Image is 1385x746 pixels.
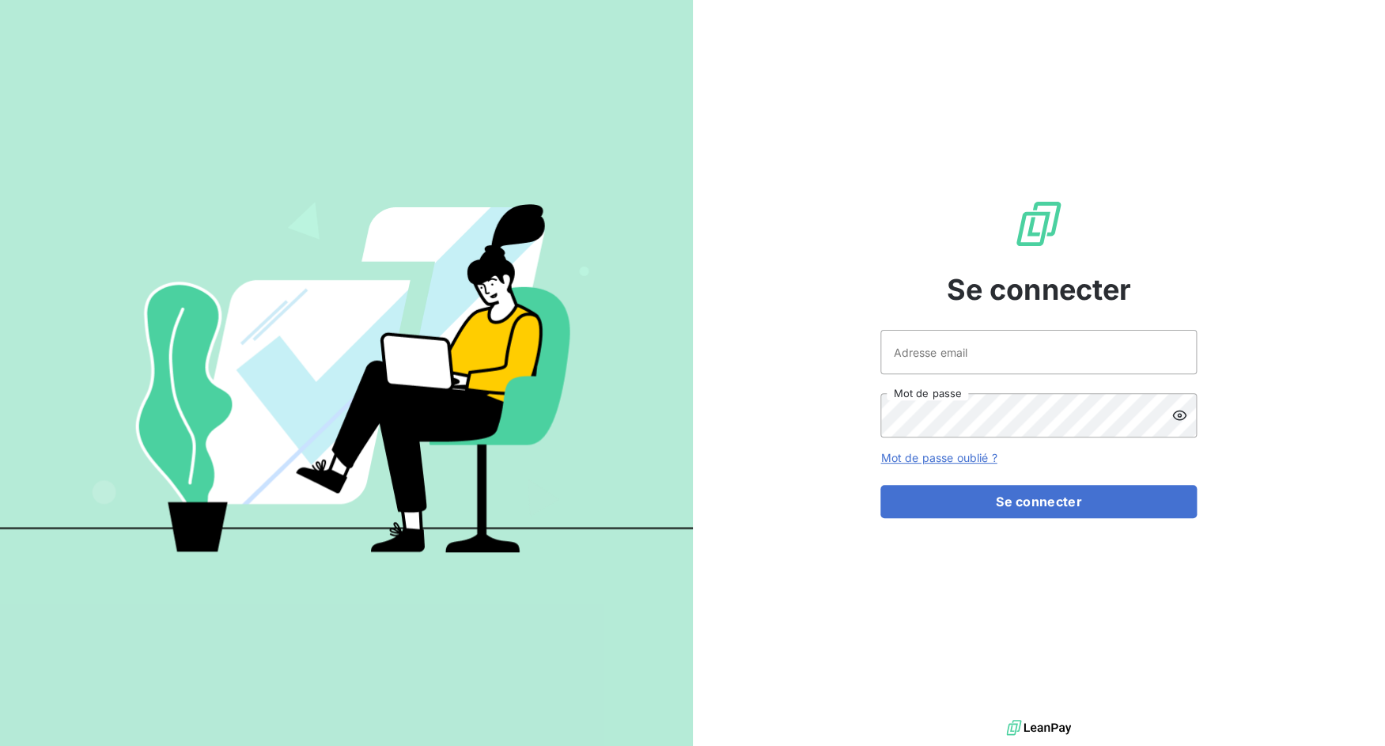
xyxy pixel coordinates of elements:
[1013,199,1064,249] img: Logo LeanPay
[1006,716,1071,740] img: logo
[880,485,1197,518] button: Se connecter
[946,268,1131,311] span: Se connecter
[880,451,997,464] a: Mot de passe oublié ?
[880,330,1197,374] input: placeholder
